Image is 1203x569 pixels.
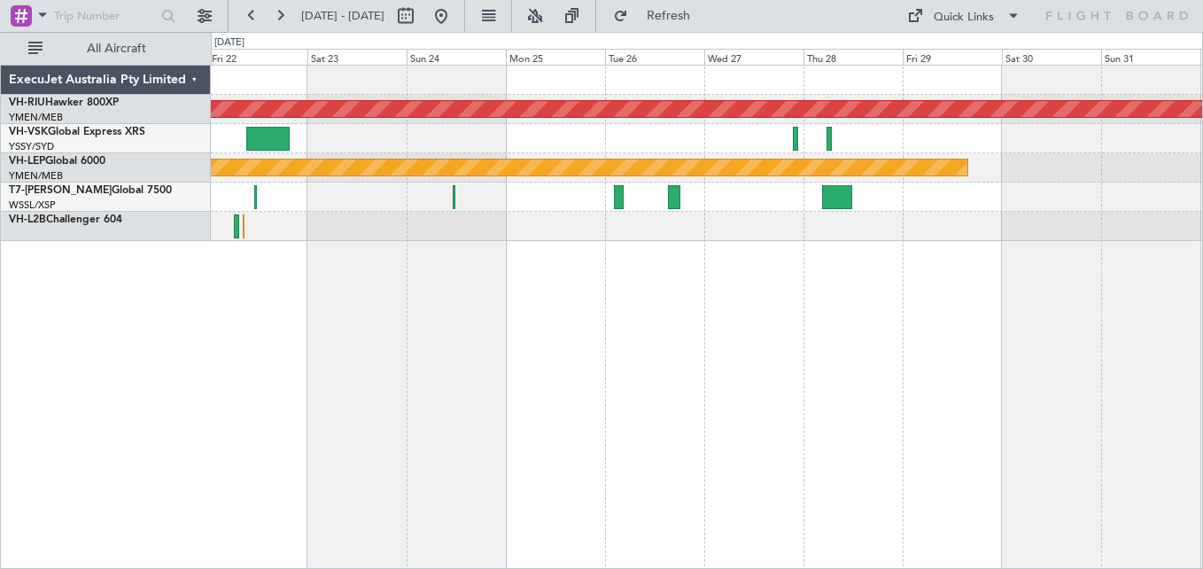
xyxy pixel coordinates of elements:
div: Fri 29 [903,49,1002,65]
div: Thu 28 [803,49,903,65]
span: VH-RIU [9,97,45,108]
div: Sat 23 [307,49,407,65]
div: Wed 27 [704,49,803,65]
a: VH-L2BChallenger 604 [9,214,122,225]
span: VH-LEP [9,156,45,167]
button: All Aircraft [19,35,192,63]
a: YSSY/SYD [9,140,54,153]
a: YMEN/MEB [9,169,63,183]
div: Sat 30 [1002,49,1101,65]
div: Tue 26 [605,49,704,65]
span: All Aircraft [46,43,187,55]
span: VH-L2B [9,214,46,225]
div: [DATE] [214,35,244,51]
button: Refresh [605,2,711,30]
div: Sun 24 [407,49,506,65]
div: Fri 22 [208,49,307,65]
span: T7-[PERSON_NAME] [9,185,112,196]
a: T7-[PERSON_NAME]Global 7500 [9,185,172,196]
div: Sun 31 [1101,49,1200,65]
div: Quick Links [934,9,994,27]
input: Trip Number [54,3,156,29]
a: VH-VSKGlobal Express XRS [9,127,145,137]
span: VH-VSK [9,127,48,137]
span: [DATE] - [DATE] [301,8,384,24]
a: VH-LEPGlobal 6000 [9,156,105,167]
a: YMEN/MEB [9,111,63,124]
div: Mon 25 [506,49,605,65]
span: Refresh [632,10,706,22]
button: Quick Links [898,2,1029,30]
a: VH-RIUHawker 800XP [9,97,119,108]
a: WSSL/XSP [9,199,56,212]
